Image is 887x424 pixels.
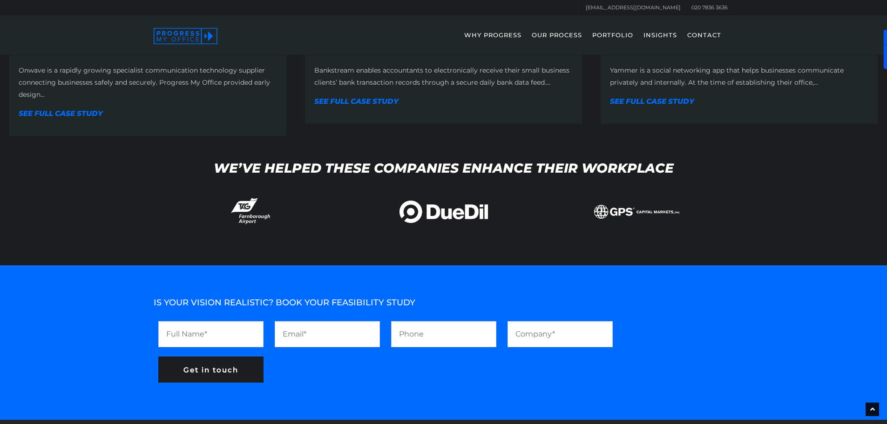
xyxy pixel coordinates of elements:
[610,64,868,95] p: Yammer is a social networking app that helps businesses communicate privately and internally. At ...
[314,97,399,106] a: see full case study
[508,321,613,347] input: Company*
[588,28,638,55] a: PORTFOLIO
[683,28,726,55] a: CONTACT
[399,186,488,237] img: DueDil logo
[610,97,694,106] a: see full case study
[158,321,264,347] input: Full Name*
[275,321,380,347] input: Email*
[639,28,682,55] a: INSIGHTS
[460,28,526,55] a: WHY PROGRESS
[391,321,496,347] input: Phone
[206,186,295,237] img: Farnborough Airport Logo
[154,162,733,175] h2: We’ve helped these companies enhance their workplace
[314,64,573,95] p: Bankstream enables accountants to electronically receive their small business clients’ bank trans...
[19,64,277,108] p: Onwave is a rapidly growing specialist communication technology supplier connecting businesses sa...
[158,357,264,383] input: Get in touch
[593,186,681,237] img: GPS Capital Marketing Logo
[527,28,587,55] a: OUR PROCESS
[154,298,733,307] h3: Is your vision realistic? Book your feasibility study
[19,109,103,118] a: see full case study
